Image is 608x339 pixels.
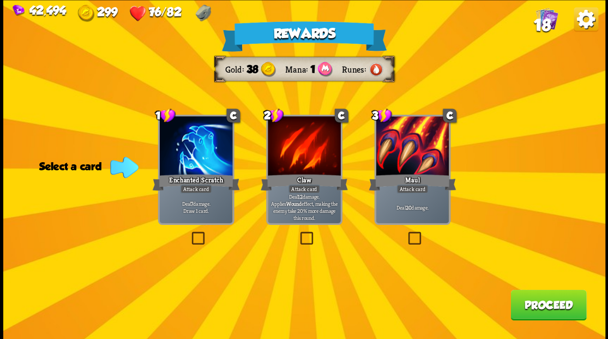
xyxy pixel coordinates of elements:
[286,200,301,207] b: Wound
[13,4,25,16] img: Gem.png
[533,15,550,34] span: 18
[152,173,239,192] div: Enchanted Scratch
[369,173,456,192] div: Maul
[377,204,447,211] p: Deal damage.
[310,63,315,75] span: 1
[288,185,320,193] div: Attack card
[317,62,332,77] img: Mana_Points.png
[190,200,192,207] b: 7
[148,4,181,18] span: 76/82
[110,157,139,178] img: Indicator_Arrow.png
[39,160,135,172] div: Select a card
[535,7,558,32] div: View all the cards in your deck
[269,193,339,222] p: Deal damage. Applies effect, making the enemy take 20% more damage this round.
[510,289,586,320] button: Proceed
[371,108,392,123] div: 3
[195,4,210,21] img: Dragonstone - Raise your max HP by 1 after each combat.
[13,3,66,17] div: Gems
[263,108,284,123] div: 2
[226,109,240,122] div: C
[260,173,347,192] div: Claw
[535,7,558,29] img: Cards_Icon.png
[77,4,94,21] img: Gold.png
[161,200,231,214] p: Deal damage. Draw 1 card.
[342,63,368,75] div: Runes
[396,185,428,193] div: Attack card
[285,63,310,75] div: Mana
[221,21,387,51] div: Rewards
[246,63,258,75] span: 38
[225,63,246,75] div: Gold
[574,7,598,32] img: Options_Button.png
[261,62,276,77] img: Gold.png
[155,108,176,123] div: 1
[180,185,212,193] div: Attack card
[368,62,383,77] img: Fire.png
[443,109,456,122] div: C
[129,4,181,21] div: Health
[334,109,348,122] div: C
[298,193,303,200] b: 12
[97,4,118,18] span: 299
[77,4,117,21] div: Gold
[129,4,146,21] img: Heart.png
[405,204,411,211] b: 20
